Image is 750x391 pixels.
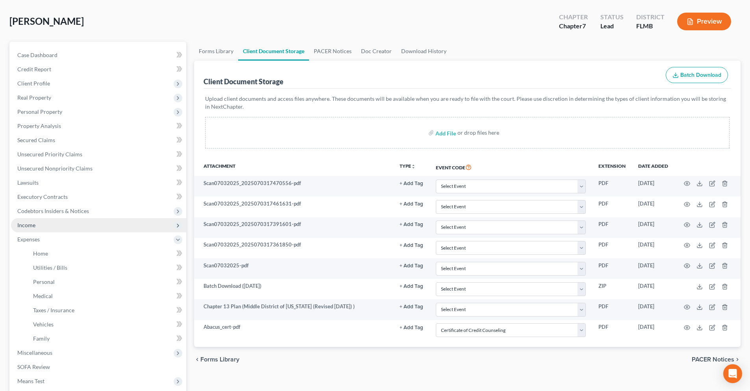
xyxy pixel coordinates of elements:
[17,108,62,115] span: Personal Property
[205,95,730,111] p: Upload client documents and access files anywhere. These documents will be available when you are...
[632,238,674,258] td: [DATE]
[592,320,632,341] td: PDF
[632,320,674,341] td: [DATE]
[17,165,93,172] span: Unsecured Nonpriority Claims
[356,42,396,61] a: Doc Creator
[11,147,186,161] a: Unsecured Priority Claims
[692,356,734,363] span: PACER Notices
[11,161,186,176] a: Unsecured Nonpriority Claims
[33,278,55,285] span: Personal
[33,321,54,328] span: Vehicles
[17,236,40,243] span: Expenses
[592,196,632,217] td: PDF
[33,264,67,271] span: Utilities / Bills
[17,349,52,356] span: Miscellaneous
[17,179,39,186] span: Lawsuits
[27,303,186,317] a: Taxes / Insurance
[430,158,592,176] th: Event Code
[194,196,393,217] td: Scan07032025_2025070317461631-pdf
[17,122,61,129] span: Property Analysis
[411,164,416,169] i: unfold_more
[400,200,423,208] a: + Add Tag
[692,356,741,363] button: PACER Notices chevron_right
[200,356,239,363] span: Forms Library
[632,279,674,299] td: [DATE]
[194,176,393,196] td: Scan07032025_2025070317470556-pdf
[11,48,186,62] a: Case Dashboard
[636,22,665,31] div: FLMB
[400,243,423,248] button: + Add Tag
[33,293,53,299] span: Medical
[723,364,742,383] div: Open Intercom Messenger
[17,193,68,200] span: Executory Contracts
[632,258,674,279] td: [DATE]
[309,42,356,61] a: PACER Notices
[400,282,423,290] a: + Add Tag
[27,275,186,289] a: Personal
[400,241,423,248] a: + Add Tag
[600,13,624,22] div: Status
[636,13,665,22] div: District
[33,335,50,342] span: Family
[9,15,84,27] span: [PERSON_NAME]
[632,299,674,320] td: [DATE]
[238,42,309,61] a: Client Document Storage
[11,119,186,133] a: Property Analysis
[734,356,741,363] i: chevron_right
[680,72,721,78] span: Batch Download
[400,303,423,310] a: + Add Tag
[592,258,632,279] td: PDF
[17,66,51,72] span: Credit Report
[400,304,423,309] button: + Add Tag
[194,158,393,176] th: Attachment
[666,67,728,83] button: Batch Download
[11,176,186,190] a: Lawsuits
[592,217,632,238] td: PDF
[17,80,50,87] span: Client Profile
[17,222,35,228] span: Income
[400,325,423,330] button: + Add Tag
[27,317,186,332] a: Vehicles
[33,307,74,313] span: Taxes / Insurance
[400,263,423,269] button: + Add Tag
[396,42,451,61] a: Download History
[27,289,186,303] a: Medical
[592,238,632,258] td: PDF
[194,258,393,279] td: Scan07032025-pdf
[400,284,423,289] button: + Add Tag
[17,94,51,101] span: Real Property
[457,129,499,137] div: or drop files here
[400,202,423,207] button: + Add Tag
[632,158,674,176] th: Date added
[11,190,186,204] a: Executory Contracts
[27,261,186,275] a: Utilities / Bills
[194,356,239,363] button: chevron_left Forms Library
[27,332,186,346] a: Family
[400,181,423,186] button: + Add Tag
[400,262,423,269] a: + Add Tag
[204,77,283,86] div: Client Document Storage
[194,320,393,341] td: Abacus_cert-pdf
[592,279,632,299] td: ZIP
[400,222,423,227] button: + Add Tag
[677,13,731,30] button: Preview
[400,221,423,228] a: + Add Tag
[33,250,48,257] span: Home
[11,62,186,76] a: Credit Report
[400,164,416,169] button: TYPEunfold_more
[592,299,632,320] td: PDF
[194,356,200,363] i: chevron_left
[17,363,50,370] span: SOFA Review
[559,13,588,22] div: Chapter
[17,137,55,143] span: Secured Claims
[559,22,588,31] div: Chapter
[17,208,89,214] span: Codebtors Insiders & Notices
[17,52,57,58] span: Case Dashboard
[632,217,674,238] td: [DATE]
[592,176,632,196] td: PDF
[400,323,423,331] a: + Add Tag
[17,378,44,384] span: Means Test
[194,217,393,238] td: Scan07032025_2025070317391601-pdf
[582,22,586,30] span: 7
[194,42,238,61] a: Forms Library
